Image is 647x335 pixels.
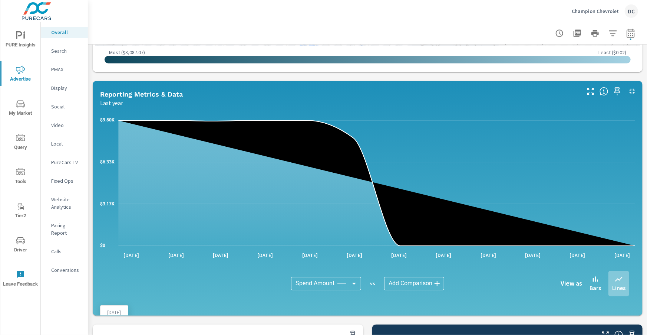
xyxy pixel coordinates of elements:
[291,277,361,290] div: Spend Amount
[41,82,88,94] div: Display
[625,4,638,18] div: DC
[51,159,82,166] p: PureCars TV
[3,31,38,49] span: PURE Insights
[51,29,82,36] p: Overall
[611,85,623,97] span: Save this to your personalized report
[0,22,40,296] div: nav menu
[572,8,619,14] p: Champion Chevrolet
[3,65,38,84] span: Advertise
[3,168,38,186] span: Tools
[3,270,38,289] span: Leave Feedback
[41,64,88,75] div: PMAX
[565,252,591,259] p: [DATE]
[41,220,88,238] div: Pacing Report
[3,100,38,118] span: My Market
[431,252,457,259] p: [DATE]
[588,26,603,41] button: Print Report
[605,26,620,41] button: Apply Filters
[41,246,88,257] div: Calls
[100,98,123,107] p: Last year
[598,49,626,56] p: Least ( $0.02 )
[41,45,88,56] div: Search
[341,252,367,259] p: [DATE]
[570,26,585,41] button: "Export Report to PDF"
[3,134,38,152] span: Query
[51,266,82,274] p: Conversions
[51,121,82,129] p: Video
[609,252,635,259] p: [DATE]
[296,280,334,287] span: Spend Amount
[252,252,278,259] p: [DATE]
[51,103,82,110] p: Social
[41,138,88,149] div: Local
[590,284,601,293] p: Bars
[612,284,625,293] p: Lines
[100,118,115,123] text: $9.50K
[386,252,412,259] p: [DATE]
[100,243,105,248] text: $0
[41,157,88,168] div: PureCars TV
[109,49,145,56] p: Most ( $3,087.07 )
[51,140,82,147] p: Local
[100,201,115,206] text: $3.17K
[51,66,82,73] p: PMAX
[41,101,88,112] div: Social
[3,202,38,220] span: Tier2
[118,252,144,259] p: [DATE]
[51,47,82,55] p: Search
[384,277,444,290] div: Add Comparison
[51,248,82,255] p: Calls
[361,280,384,287] p: vs
[41,175,88,186] div: Fixed Ops
[297,252,323,259] p: [DATE]
[163,252,189,259] p: [DATE]
[51,222,82,237] p: Pacing Report
[100,90,183,98] h5: Reporting Metrics & Data
[626,85,638,97] button: Minimize Widget
[51,196,82,211] p: Website Analytics
[41,194,88,212] div: Website Analytics
[520,252,546,259] p: [DATE]
[475,252,501,259] p: [DATE]
[561,280,582,287] h6: View as
[3,236,38,254] span: Driver
[51,177,82,185] p: Fixed Ops
[389,280,432,287] span: Add Comparison
[100,160,115,165] text: $6.33K
[108,309,121,316] p: [DATE]
[41,264,88,276] div: Conversions
[585,85,597,97] button: Make Fullscreen
[208,252,234,259] p: [DATE]
[51,84,82,92] p: Display
[600,87,608,96] span: Understand performance data overtime and see how metrics compare to each other.
[41,120,88,131] div: Video
[41,27,88,38] div: Overall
